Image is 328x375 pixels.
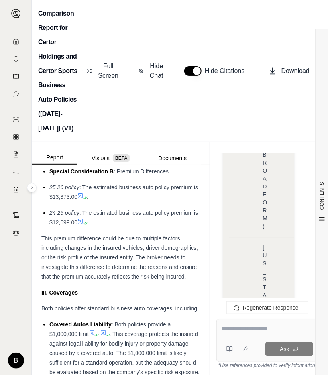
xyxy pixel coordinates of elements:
button: Hide Chat [136,58,168,84]
span: 24 25 policy [49,210,79,216]
button: Download [265,63,313,79]
span: Special Consideration B [49,168,114,175]
button: Expand sidebar [27,183,37,192]
span: Covered Autos Liability [49,321,112,328]
a: Claim Coverage [5,147,27,163]
span: BETA [113,154,130,162]
div: *Use references provided to verify information. [216,362,318,369]
span: This premium difference could be due to multiple factors, including changes in the insured vehicl... [41,235,198,280]
span: : Both policies provide a $1,000,000 limit [49,321,171,337]
button: Regenerate Response [226,301,308,314]
button: Visuals [77,152,144,165]
button: Ask [265,342,313,356]
span: Both policies offer standard business auto coverages, including: [41,305,199,312]
span: : The estimated business auto policy premium is $13,373.00 [49,184,198,200]
span: Full Screen [97,61,120,80]
a: Chat [5,86,27,102]
a: Home [5,33,27,49]
a: Custom Report [5,164,27,180]
span: Ask [280,346,289,352]
span: : Premium Differences [114,168,169,175]
a: Single Policy [5,112,27,128]
div: B [8,353,24,369]
button: Documents [144,152,201,165]
a: Policy Comparisons [5,129,27,145]
a: Coverage Table [5,182,27,198]
img: Expand sidebar [11,9,21,18]
span: : The estimated business auto policy premium is $12,699.00 [49,210,198,226]
strong: III. Coverages [41,289,78,296]
span: Hide Citations [205,66,249,76]
span: Hide Chat [148,61,165,80]
span: Regenerate Response [243,304,299,311]
button: Full Screen [83,58,123,84]
span: CONTENTS [319,182,325,210]
h2: Comparison Report for Certor Holdings and Certor Sports Business Auto Policies ([DATE]-[DATE]) (V1) [38,6,79,135]
button: Report [32,151,77,165]
a: Contract Analysis [5,207,27,223]
a: Prompt Library [5,69,27,84]
span: Download [281,66,310,76]
a: Documents Vault [5,51,27,67]
span: . [87,219,88,226]
span: 25 26 policy [49,184,79,190]
a: Legal Search Engine [5,225,27,241]
button: Expand sidebar [8,6,24,22]
span: . [87,194,88,200]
